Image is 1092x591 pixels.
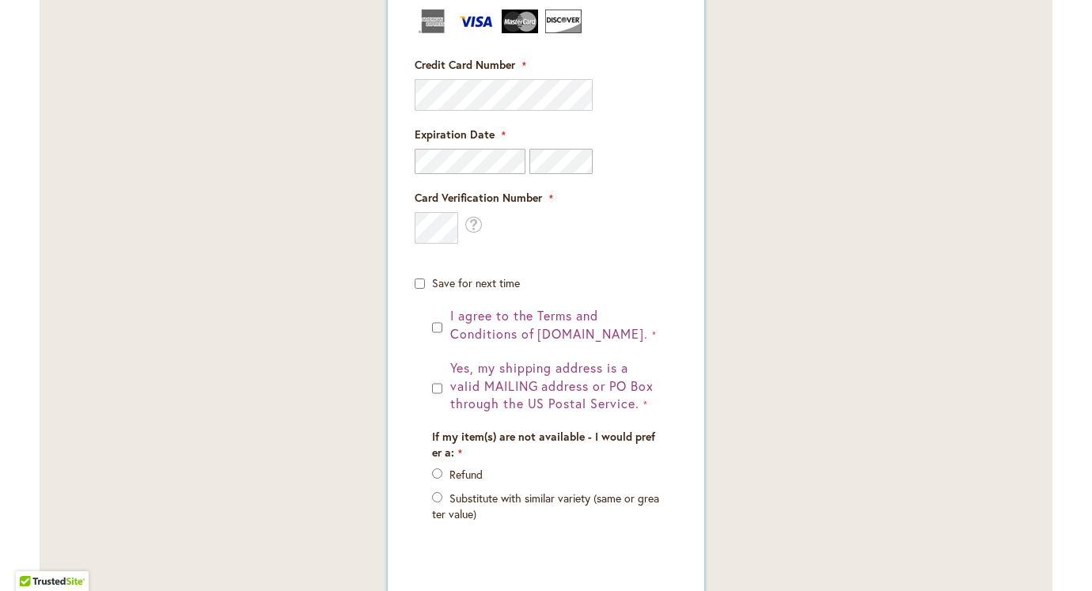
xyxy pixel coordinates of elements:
img: American Express [415,9,451,33]
span: Credit Card Number [415,57,515,72]
span: Save for next time [432,275,520,290]
span: Expiration Date [415,127,495,142]
img: Visa [458,9,495,33]
img: MasterCard [502,9,538,33]
span: I agree to the Terms and Conditions of [DOMAIN_NAME]. [450,307,648,342]
label: Substitute with similar variety (same or greater value) [432,491,659,521]
label: Refund [449,467,483,482]
span: Yes, my shipping address is a valid MAILING address or PO Box through the US Postal Service. [450,359,654,412]
iframe: Launch Accessibility Center [12,535,56,579]
img: Discover [545,9,582,33]
span: If my item(s) are not available - I would prefer a: [432,429,655,460]
span: Card Verification Number [415,190,542,205]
